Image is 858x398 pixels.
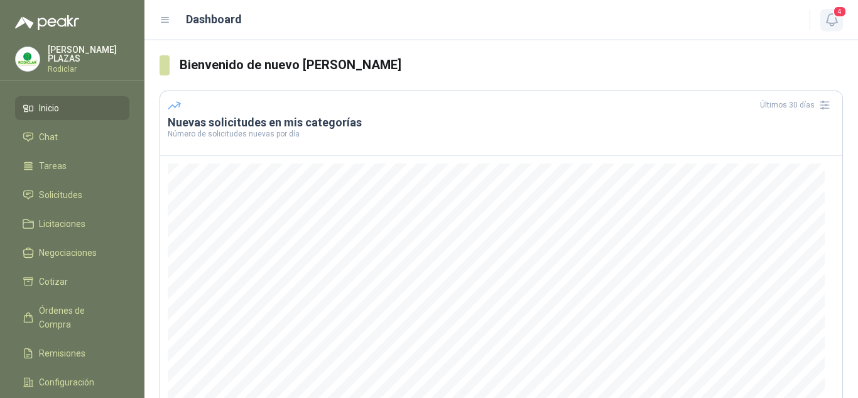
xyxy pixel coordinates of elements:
[15,15,79,30] img: Logo peakr
[168,115,835,130] h3: Nuevas solicitudes en mis categorías
[760,95,835,115] div: Últimos 30 días
[15,370,129,394] a: Configuración
[15,341,129,365] a: Remisiones
[48,65,129,73] p: Rodiclar
[833,6,847,18] span: 4
[39,101,59,115] span: Inicio
[16,47,40,71] img: Company Logo
[39,275,68,289] span: Cotizar
[48,45,129,63] p: [PERSON_NAME] PLAZAS
[15,96,129,120] a: Inicio
[168,130,835,138] p: Número de solicitudes nuevas por día
[15,212,129,236] a: Licitaciones
[39,375,94,389] span: Configuración
[15,270,129,294] a: Cotizar
[15,241,129,265] a: Negociaciones
[15,154,129,178] a: Tareas
[39,159,67,173] span: Tareas
[820,9,843,31] button: 4
[39,130,58,144] span: Chat
[39,217,85,231] span: Licitaciones
[39,346,85,360] span: Remisiones
[15,125,129,149] a: Chat
[39,304,117,331] span: Órdenes de Compra
[15,183,129,207] a: Solicitudes
[39,188,82,202] span: Solicitudes
[180,55,843,75] h3: Bienvenido de nuevo [PERSON_NAME]
[15,299,129,336] a: Órdenes de Compra
[186,11,242,28] h1: Dashboard
[39,246,97,260] span: Negociaciones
